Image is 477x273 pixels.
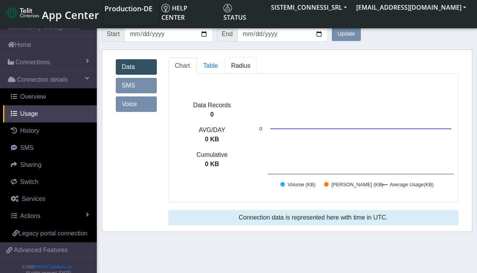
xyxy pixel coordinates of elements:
span: Advanced Features [14,246,68,255]
span: End [217,26,238,42]
button: SISTEMI_CONNESSI_SRL [266,0,352,14]
span: Help center [161,4,187,22]
span: History [20,127,39,134]
a: Services [3,191,97,208]
a: Usage [3,105,97,122]
span: Sharing [20,161,41,168]
div: Connection data is represented here with time in UTC. [168,210,458,225]
a: SMS [3,139,97,156]
a: History [3,122,97,139]
text: [PERSON_NAME] (KB) [331,182,383,187]
span: Switch [20,179,38,185]
p: Data Records [169,101,256,110]
span: Start [102,26,125,42]
span: Overview [20,93,46,100]
a: Voice [116,96,157,112]
p: AVG/DAY [169,125,256,135]
img: knowledge.svg [161,4,170,12]
span: Actions [20,213,40,219]
a: Help center [158,0,220,25]
a: SMS [116,78,157,93]
a: Data [116,59,157,75]
button: [EMAIL_ADDRESS][DOMAIN_NAME] [352,0,471,14]
p: 0 [169,110,256,119]
a: App Center [6,5,98,21]
a: Switch [3,173,97,191]
button: Update [332,27,361,41]
span: Usage [20,110,38,117]
text: Average Usage(KB) [389,182,434,187]
span: Connections [15,58,50,67]
span: Services [22,196,45,202]
text: Volume (KB) [288,182,316,187]
span: Radius [231,62,251,69]
span: Status [223,4,246,22]
span: Legacy portal connection [19,230,88,237]
span: Production-DE [105,4,153,13]
span: Chart [175,62,190,69]
ul: Tabs [168,58,458,74]
span: Table [203,62,218,69]
a: Status [220,0,266,25]
a: Sharing [3,156,97,173]
span: Connection details [17,75,68,84]
img: logo-telit-cinterion-gw-new.png [6,7,39,19]
a: Overview [3,88,97,105]
p: Cumulative [169,150,256,160]
p: 0 KB [169,160,256,169]
span: App Center [42,8,99,22]
a: Actions [3,208,97,225]
span: SMS [20,144,34,151]
a: Telit IoT Solutions, Inc. [35,265,74,269]
p: 0 KB [169,135,256,144]
img: status.svg [223,4,232,12]
a: Your current platform instance [104,0,152,16]
text: 0 [259,126,262,132]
